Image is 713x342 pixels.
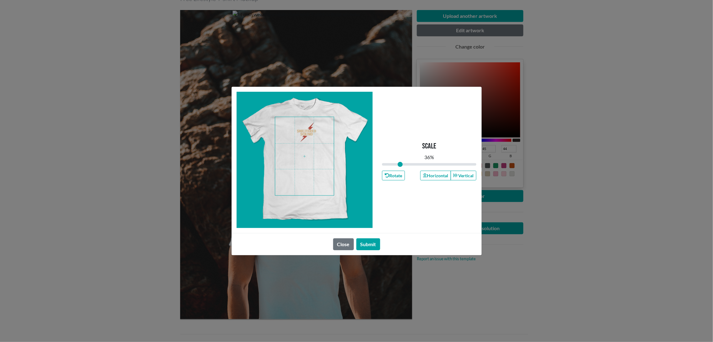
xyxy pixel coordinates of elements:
button: Rotate [382,171,405,180]
button: Horizontal [420,171,451,180]
div: 36 % [424,153,434,161]
button: Vertical [451,171,476,180]
button: Submit [356,238,380,250]
p: Scale [422,142,436,151]
button: Close [333,238,354,250]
